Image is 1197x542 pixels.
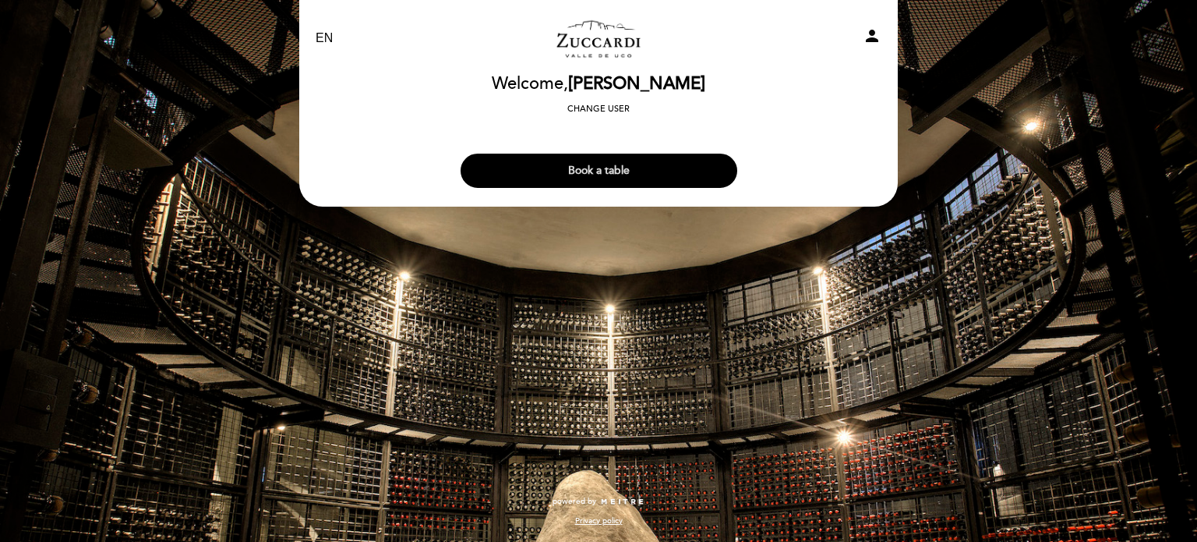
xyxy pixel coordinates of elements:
button: Change user [563,102,634,116]
a: Privacy policy [575,515,623,526]
span: [PERSON_NAME] [568,73,705,94]
button: person [863,27,881,51]
a: powered by [553,496,644,507]
button: Book a table [461,154,737,188]
i: person [863,27,881,45]
a: Zuccardi Valle de Uco - Turismo [501,17,696,60]
img: MEITRE [600,498,644,506]
h2: Welcome, [492,75,705,94]
span: powered by [553,496,596,507]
